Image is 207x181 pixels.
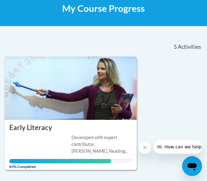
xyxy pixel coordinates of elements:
[4,4,50,9] span: Hi. How can we help?
[5,57,137,170] a: Course Logo Early LiteracyDeveloped with expert contributor, [PERSON_NAME], Reading Teacher's Top...
[139,141,151,154] iframe: Close message
[62,3,145,14] span: My Course Progress
[9,159,111,169] span: 83% Completed
[5,57,137,120] img: Course Logo
[174,43,177,50] span: 5
[178,43,201,50] span: Activities
[154,140,202,154] iframe: Message from company
[182,156,202,176] iframe: Button to launch messaging window
[71,134,132,155] div: Developed with expert contributor, [PERSON_NAME], Reading Teacher's Top Ten Tools. Through this c...
[9,159,111,163] div: Your progress
[9,123,52,133] h3: Early Literacy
